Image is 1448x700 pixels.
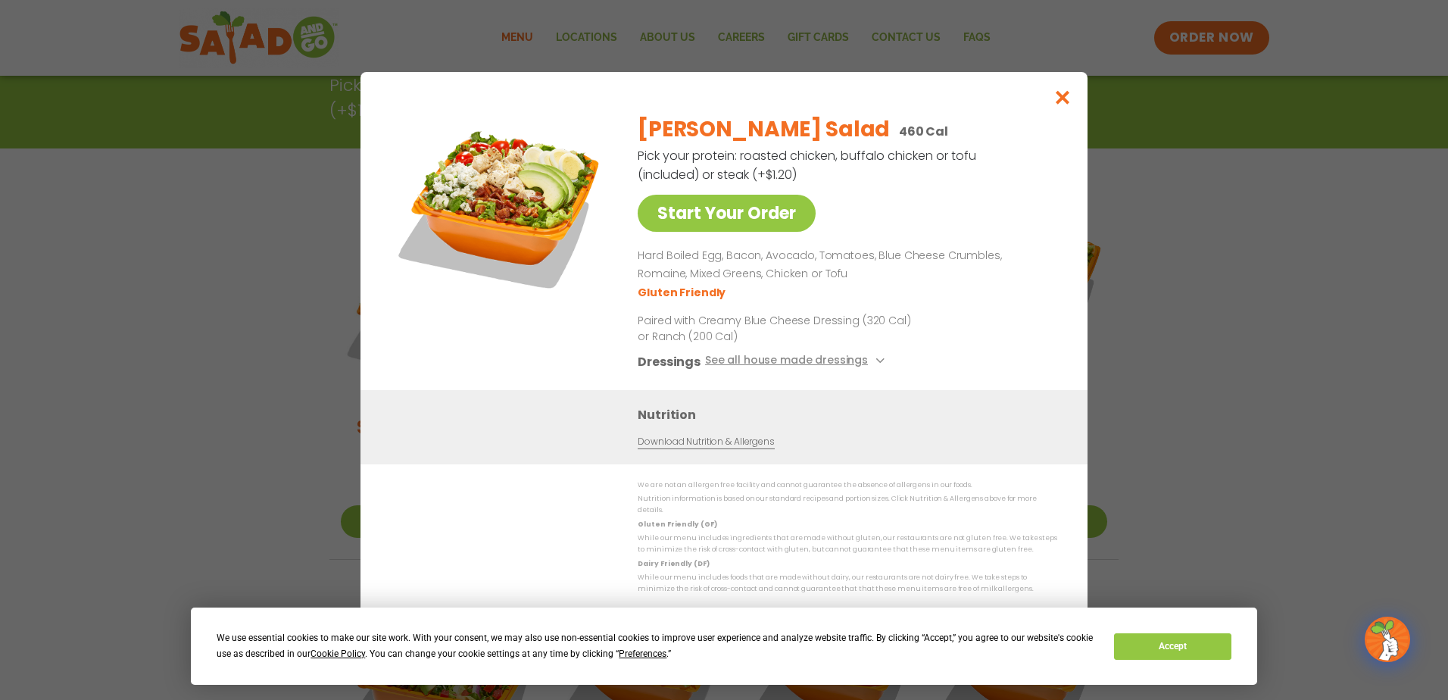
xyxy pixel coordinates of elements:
p: We are not an allergen free facility and cannot guarantee the absence of allergens in our foods. [638,480,1057,491]
div: Cookie Consent Prompt [191,608,1257,685]
img: wpChatIcon [1366,618,1409,661]
a: Download Nutrition & Allergens [638,435,774,449]
p: Hard Boiled Egg, Bacon, Avocado, Tomatoes, Blue Cheese Crumbles, Romaine, Mixed Greens, Chicken o... [638,247,1051,283]
strong: Dairy Friendly (DF) [638,559,709,568]
li: Gluten Friendly [638,285,728,301]
button: Accept [1114,633,1231,660]
p: Paired with Creamy Blue Cheese Dressing (320 Cal) or Ranch (200 Cal) [638,313,918,345]
button: Close modal [1038,72,1088,123]
div: We use essential cookies to make our site work. With your consent, we may also use non-essential ... [217,630,1096,662]
p: Pick your protein: roasted chicken, buffalo chicken or tofu (included) or steak (+$1.20) [638,146,978,184]
p: While our menu includes ingredients that are made without gluten, our restaurants are not gluten ... [638,533,1057,556]
a: Start Your Order [638,195,816,232]
span: Cookie Policy [311,648,365,659]
h3: Nutrition [638,405,1065,424]
span: Preferences [619,648,666,659]
strong: Gluten Friendly (GF) [638,520,716,529]
p: 460 Cal [899,122,948,141]
img: Featured product photo for Cobb Salad [395,102,607,314]
p: Nutrition information is based on our standard recipes and portion sizes. Click Nutrition & Aller... [638,493,1057,517]
button: See all house made dressings [705,352,889,371]
p: While our menu includes foods that are made without dairy, our restaurants are not dairy free. We... [638,572,1057,595]
h3: Dressings [638,352,701,371]
h2: [PERSON_NAME] Salad [638,114,890,145]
